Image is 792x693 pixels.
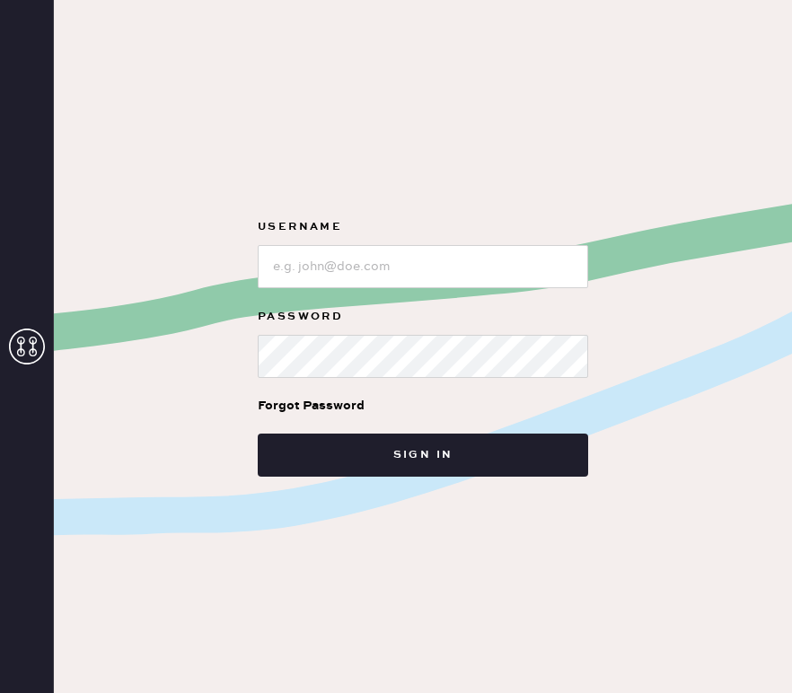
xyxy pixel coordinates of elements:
[258,306,588,328] label: Password
[258,396,365,416] div: Forgot Password
[258,378,365,434] a: Forgot Password
[258,245,588,288] input: e.g. john@doe.com
[258,434,588,477] button: Sign in
[258,216,588,238] label: Username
